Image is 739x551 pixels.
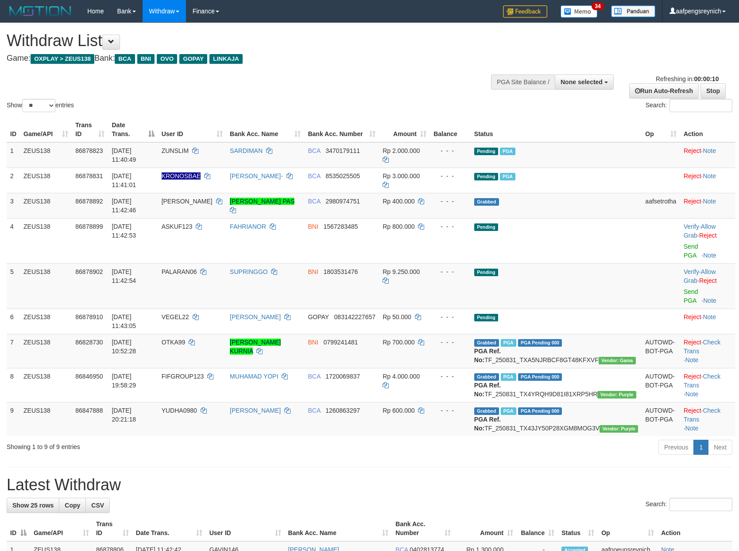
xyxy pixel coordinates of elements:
[93,516,132,541] th: Trans ID: activate to sort column ascending
[20,334,72,368] td: ZEUS138
[7,402,20,436] td: 9
[209,54,243,64] span: LINKAJA
[684,373,720,389] a: Check Trans
[599,357,636,364] span: Vendor URL: https://trx31.1velocity.biz
[325,407,360,414] span: Copy 1260863297 to clipboard
[323,268,358,275] span: Copy 1803531476 to clipboard
[137,54,155,64] span: BNI
[680,402,735,436] td: · ·
[75,313,103,320] span: 86878910
[20,263,72,309] td: ZEUS138
[20,168,72,193] td: ZEUS138
[500,148,515,155] span: Marked by aafnoeunsreypich
[471,368,642,402] td: TF_250831_TX4YRQH9D81I81XRP5HR
[7,142,20,168] td: 1
[230,313,281,320] a: [PERSON_NAME]
[112,268,136,284] span: [DATE] 11:42:54
[158,117,226,142] th: User ID: activate to sort column ascending
[680,334,735,368] td: · ·
[433,267,467,276] div: - - -
[230,407,281,414] a: [PERSON_NAME]
[112,223,136,239] span: [DATE] 11:42:53
[112,373,136,389] span: [DATE] 19:58:29
[7,168,20,193] td: 2
[230,198,294,205] a: [PERSON_NAME] PAS
[684,268,716,284] a: Allow Grab
[162,223,193,230] span: ASKUF123
[230,268,268,275] a: SUPRINGGO
[206,516,285,541] th: User ID: activate to sort column ascending
[325,373,360,380] span: Copy 1720069837 to clipboard
[323,223,358,230] span: Copy 1567283485 to clipboard
[680,218,735,263] td: · ·
[430,117,471,142] th: Balance
[555,74,614,90] button: None selected
[162,373,204,380] span: FIFGROUP123
[433,172,467,180] div: - - -
[454,516,517,541] th: Amount: activate to sort column ascending
[433,146,467,155] div: - - -
[75,172,103,180] span: 86878831
[31,54,94,64] span: OXPLAY > ZEUS138
[392,516,454,541] th: Bank Acc. Number: activate to sort column ascending
[699,232,717,239] a: Reject
[20,117,72,142] th: Game/API: activate to sort column ascending
[304,117,379,142] th: Bank Acc. Number: activate to sort column ascending
[75,223,103,230] span: 86878899
[684,339,701,346] a: Reject
[7,439,301,451] div: Showing 1 to 9 of 9 entries
[433,197,467,206] div: - - -
[684,172,701,180] a: Reject
[75,339,103,346] span: 86828730
[433,372,467,381] div: - - -
[474,314,498,321] span: Pending
[379,117,430,142] th: Amount: activate to sort column ascending
[518,373,562,381] span: PGA Pending
[474,373,499,381] span: Grabbed
[500,173,515,180] span: Marked by aafnoeunsreypich
[20,402,72,436] td: ZEUS138
[132,516,206,541] th: Date Trans.: activate to sort column ascending
[383,147,420,154] span: Rp 2.000.000
[700,83,726,98] a: Stop
[471,334,642,368] td: TF_250831_TXA5NJRBCF8GT48KFXVF
[703,252,716,259] a: Note
[685,425,699,432] a: Note
[162,407,197,414] span: YUDHA0980
[592,2,604,10] span: 34
[7,334,20,368] td: 7
[646,99,732,112] label: Search:
[501,373,516,381] span: Marked by aafnoeunsreypich
[65,502,80,509] span: Copy
[642,402,680,436] td: AUTOWD-BOT-PGA
[684,243,698,259] a: Send PGA
[7,117,20,142] th: ID
[684,223,699,230] a: Verify
[708,440,732,455] a: Next
[561,5,598,18] img: Button%20Memo.svg
[383,172,420,180] span: Rp 3.000.000
[75,407,103,414] span: 86847888
[703,297,716,304] a: Note
[75,268,103,275] span: 86878902
[308,313,329,320] span: GOPAY
[684,223,716,239] span: ·
[91,502,104,509] span: CSV
[694,75,719,82] strong: 00:00:10
[12,502,54,509] span: Show 25 rows
[285,516,392,541] th: Bank Acc. Name: activate to sort column ascending
[7,218,20,263] td: 4
[75,147,103,154] span: 86878823
[642,193,680,218] td: aafsetrotha
[684,268,716,284] span: ·
[230,147,263,154] a: SARDIMAN
[680,368,735,402] td: · ·
[112,172,136,188] span: [DATE] 11:41:01
[684,198,701,205] a: Reject
[325,147,360,154] span: Copy 3470179111 to clipboard
[22,99,55,112] select: Showentries
[230,172,283,180] a: [PERSON_NAME]-
[162,339,186,346] span: OTKA99
[642,117,680,142] th: Op: activate to sort column ascending
[474,339,499,347] span: Grabbed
